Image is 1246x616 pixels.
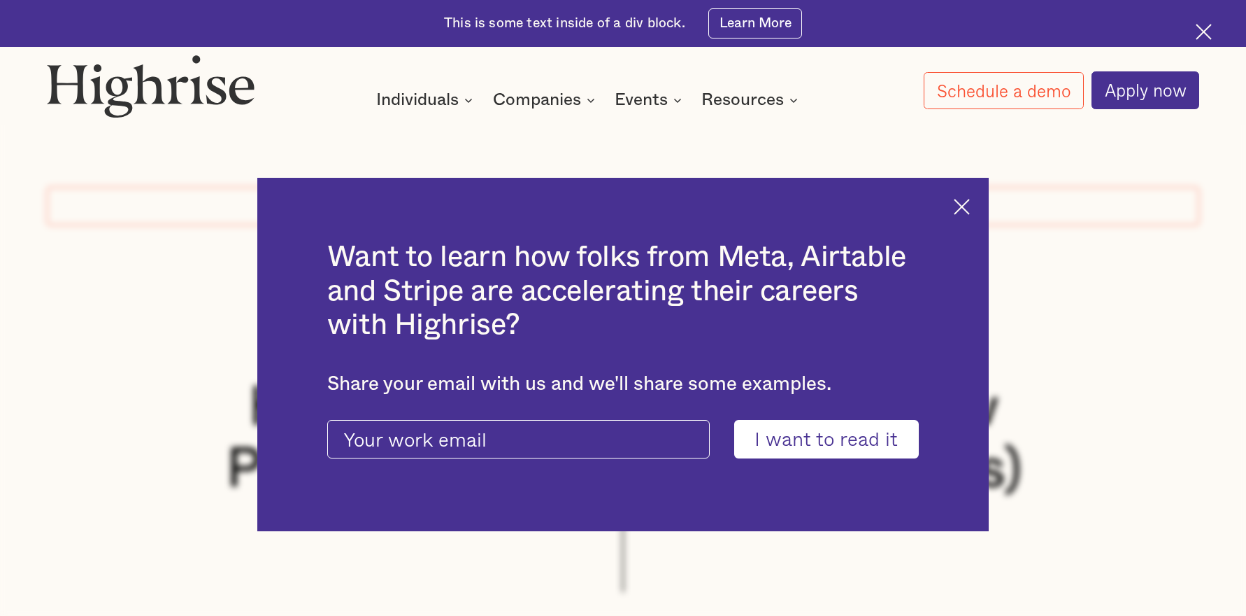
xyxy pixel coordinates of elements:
div: Individuals [376,92,459,108]
img: Highrise logo [47,55,255,118]
input: Your work email [327,420,710,459]
div: Resources [701,92,784,108]
div: Individuals [376,92,477,108]
img: Cross icon [954,199,970,215]
div: This is some text inside of a div block. [444,14,685,32]
a: Learn More [708,8,802,38]
h2: Want to learn how folks from Meta, Airtable and Stripe are accelerating their careers with Highrise? [327,240,919,342]
input: I want to read it [734,420,919,459]
div: Companies [493,92,599,108]
div: Resources [701,92,802,108]
div: Events [615,92,686,108]
a: Schedule a demo [924,72,1084,110]
a: Apply now [1091,71,1199,109]
form: current-ascender-blog-article-modal-form [327,420,919,459]
div: Events [615,92,668,108]
div: Share your email with us and we'll share some examples. [327,373,919,396]
div: Companies [493,92,581,108]
img: Cross icon [1196,24,1212,40]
